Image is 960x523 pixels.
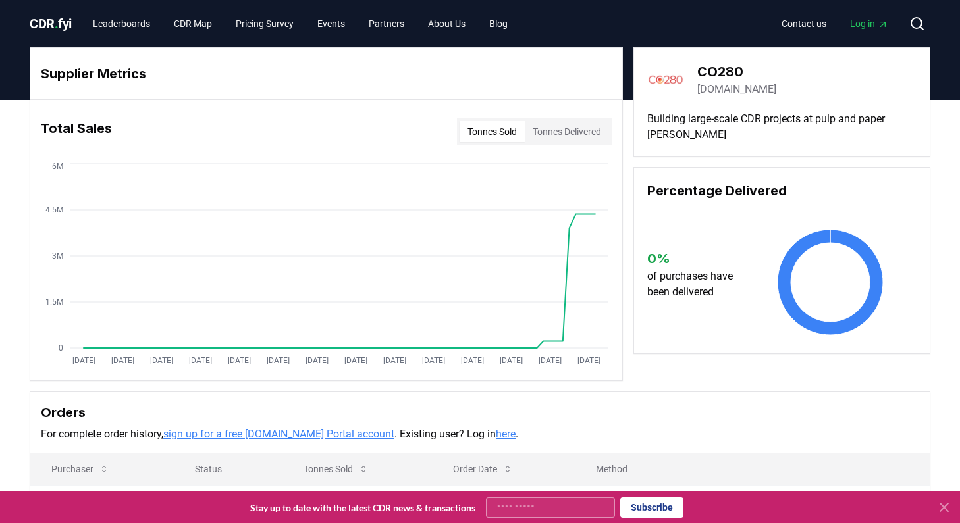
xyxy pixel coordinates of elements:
[442,456,523,482] button: Order Date
[225,12,304,36] a: Pricing Survey
[771,12,899,36] nav: Main
[479,12,518,36] a: Blog
[432,485,574,521] td: [DATE]
[850,17,888,30] span: Log in
[228,356,251,365] tspan: [DATE]
[293,456,379,482] button: Tonnes Sold
[72,356,95,365] tspan: [DATE]
[647,249,745,268] h3: 0 %
[45,297,63,307] tspan: 1.5M
[41,403,919,422] h3: Orders
[383,356,406,365] tspan: [DATE]
[500,356,523,365] tspan: [DATE]
[344,356,367,365] tspan: [DATE]
[358,12,415,36] a: Partners
[282,485,433,521] td: 450,000
[577,356,600,365] tspan: [DATE]
[539,356,562,365] tspan: [DATE]
[41,456,120,482] button: Purchaser
[647,111,917,143] p: Building large-scale CDR projects at pulp and paper [PERSON_NAME]
[59,343,63,353] tspan: 0
[525,121,609,142] button: Tonnes Delivered
[189,356,212,365] tspan: [DATE]
[647,61,684,98] img: CO280-logo
[41,426,919,442] p: For complete order history, . Existing user? Log in .
[184,462,272,476] p: Status
[647,181,917,201] h3: Percentage Delivered
[267,356,290,365] tspan: [DATE]
[52,251,63,261] tspan: 3M
[111,356,134,365] tspan: [DATE]
[460,121,525,142] button: Tonnes Sold
[45,205,63,214] tspan: 4.5M
[840,12,899,36] a: Log in
[30,485,174,521] td: JPMorgan Chase
[496,428,516,440] a: here
[55,16,59,32] span: .
[461,356,484,365] tspan: [DATE]
[52,162,63,171] tspan: 6M
[82,12,518,36] nav: Main
[771,12,837,36] a: Contact us
[82,12,161,36] a: Leaderboards
[585,462,919,476] p: Method
[163,12,223,36] a: CDR Map
[422,356,445,365] tspan: [DATE]
[306,356,329,365] tspan: [DATE]
[41,64,612,84] h3: Supplier Metrics
[697,82,776,97] a: [DOMAIN_NAME]
[163,428,394,440] a: sign up for a free [DOMAIN_NAME] Portal account
[307,12,356,36] a: Events
[41,118,112,145] h3: Total Sales
[417,12,476,36] a: About Us
[697,62,776,82] h3: CO280
[150,356,173,365] tspan: [DATE]
[30,14,72,33] a: CDR.fyi
[647,268,745,300] p: of purchases have been delivered
[30,16,72,32] span: CDR fyi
